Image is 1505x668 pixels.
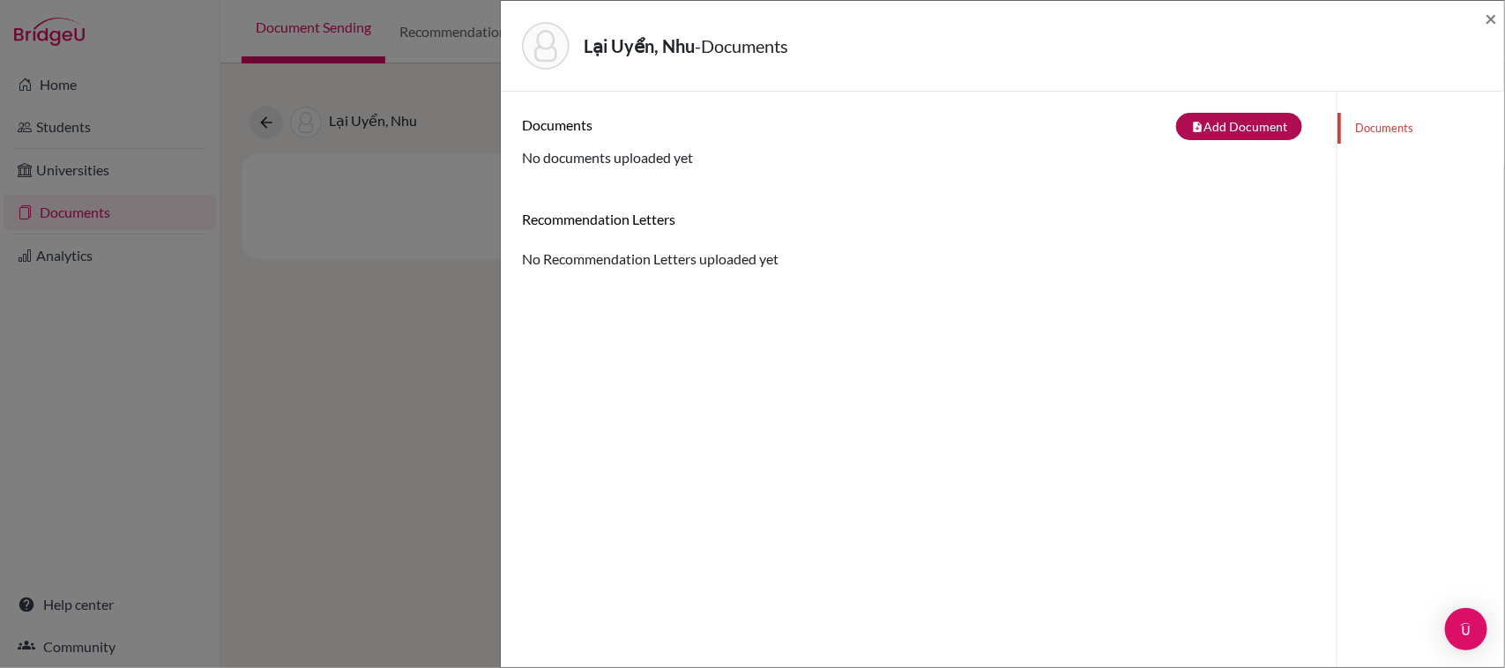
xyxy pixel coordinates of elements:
div: Open Intercom Messenger [1445,608,1487,650]
span: × [1485,5,1497,31]
div: No documents uploaded yet [522,113,1315,168]
div: No Recommendation Letters uploaded yet [522,211,1315,270]
button: note_addAdd Document [1176,113,1302,140]
h6: Recommendation Letters [522,211,1315,227]
i: note_add [1191,121,1203,133]
button: Close [1485,8,1497,29]
strong: Lại Uyển, Nhu [584,35,695,56]
a: Documents [1337,113,1504,144]
span: - Documents [695,35,788,56]
h6: Documents [522,116,919,133]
